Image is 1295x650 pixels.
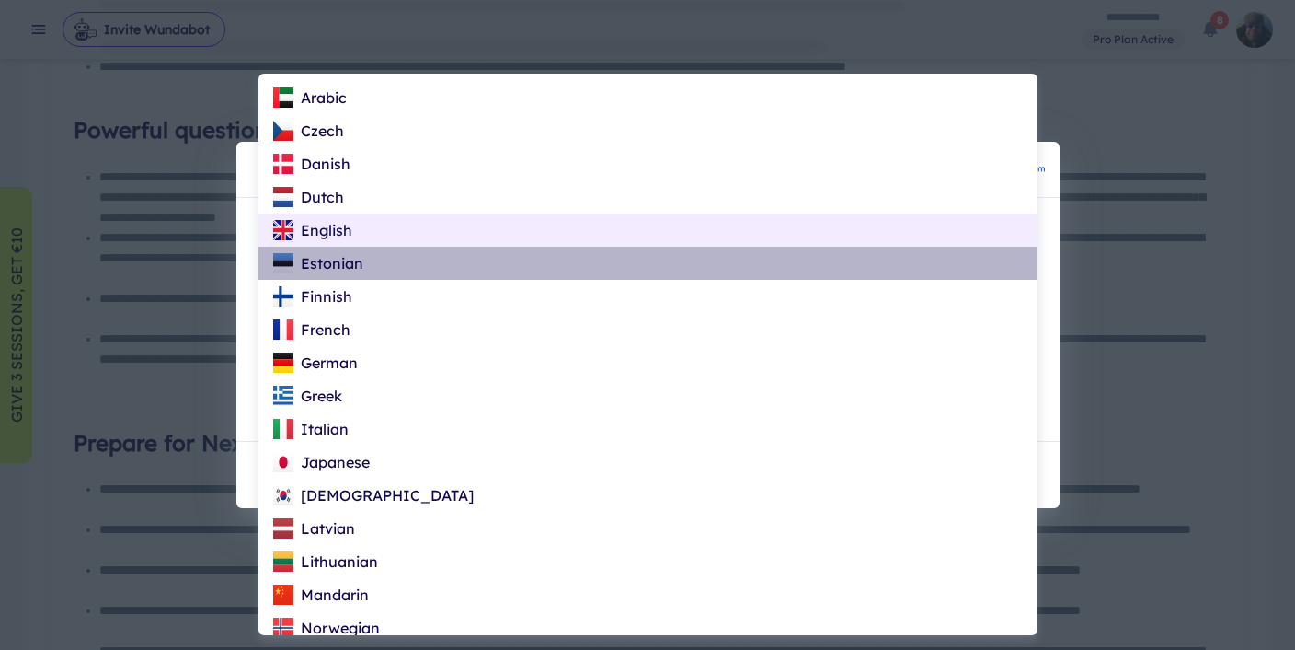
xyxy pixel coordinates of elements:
[273,451,370,473] div: Japanese
[273,518,293,539] img: LV
[273,286,293,307] img: FI
[273,186,344,208] div: Dutch
[273,385,342,407] div: Greek
[273,452,293,472] img: JP
[273,419,293,439] img: IT
[273,353,293,373] img: DE
[273,319,293,340] img: FR
[273,253,293,273] img: EE
[273,617,380,639] div: Norwegian
[273,252,363,274] div: Estonian
[273,584,369,606] div: Mandarin
[273,585,293,605] img: CN
[273,187,293,207] img: NL
[273,517,355,540] div: Latvian
[273,87,347,109] div: Arabic
[273,120,344,142] div: Czech
[273,352,358,374] div: German
[273,618,293,638] img: NO
[273,153,350,175] div: Danish
[273,121,293,141] img: CZ
[273,87,293,108] img: AE
[273,484,474,506] div: [DEMOGRAPHIC_DATA]
[273,386,293,406] img: GR
[273,551,378,573] div: Lithuanian
[273,219,352,241] div: English
[273,220,293,240] img: GB
[273,418,349,440] div: Italian
[273,285,352,308] div: Finnish
[273,319,350,341] div: French
[273,154,293,174] img: DK
[273,551,293,572] img: LT
[273,485,293,505] img: KR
